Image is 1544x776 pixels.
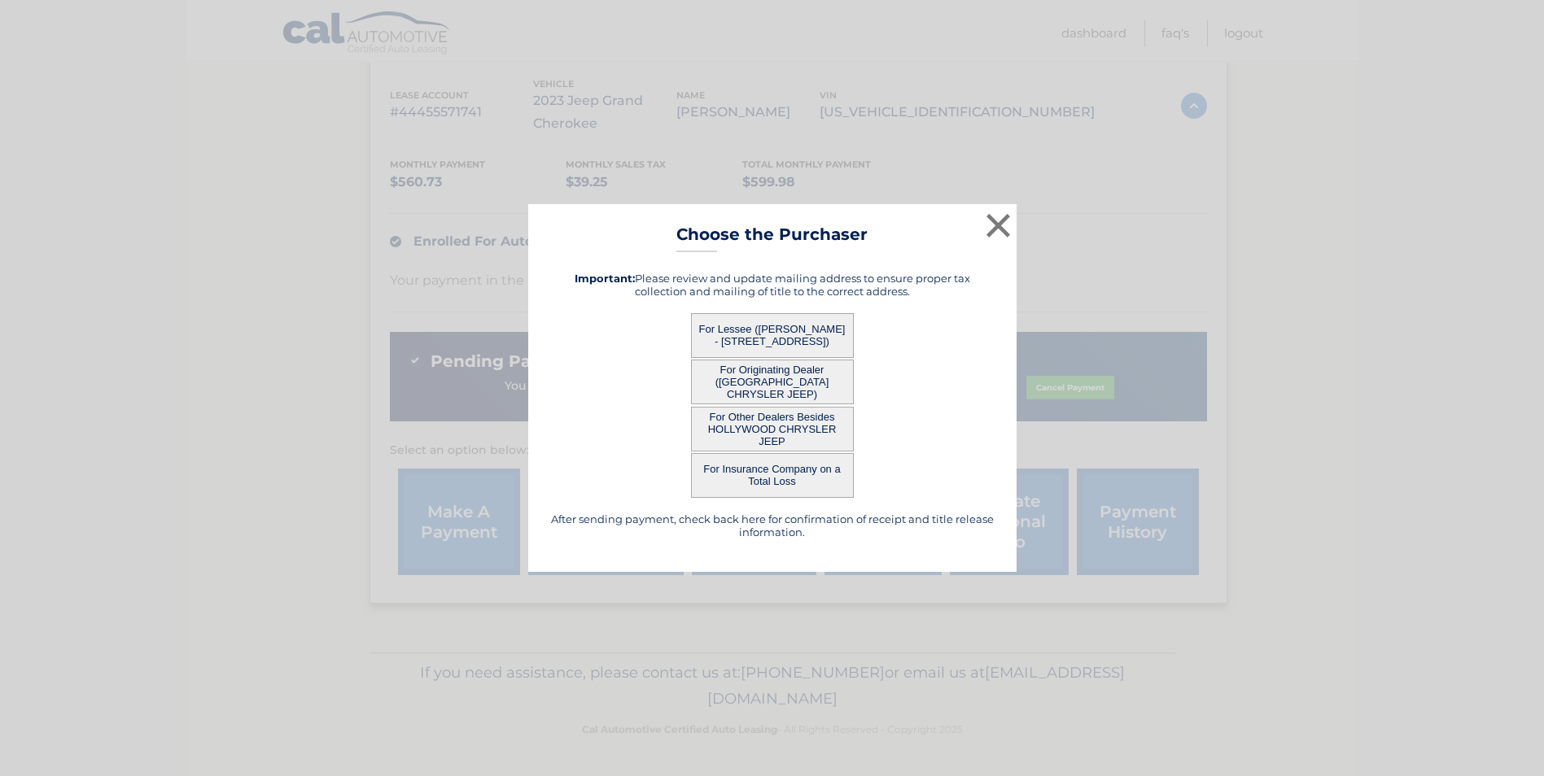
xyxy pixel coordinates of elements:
button: For Lessee ([PERSON_NAME] - [STREET_ADDRESS]) [691,313,854,358]
strong: Important: [575,272,635,285]
h3: Choose the Purchaser [676,225,868,253]
h5: Please review and update mailing address to ensure proper tax collection and mailing of title to ... [549,272,996,298]
button: × [982,209,1015,242]
button: For Other Dealers Besides HOLLYWOOD CHRYSLER JEEP [691,407,854,451]
button: For Insurance Company on a Total Loss [691,453,854,498]
button: For Originating Dealer ([GEOGRAPHIC_DATA] CHRYSLER JEEP) [691,360,854,404]
h5: After sending payment, check back here for confirmation of receipt and title release information. [549,512,996,538]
